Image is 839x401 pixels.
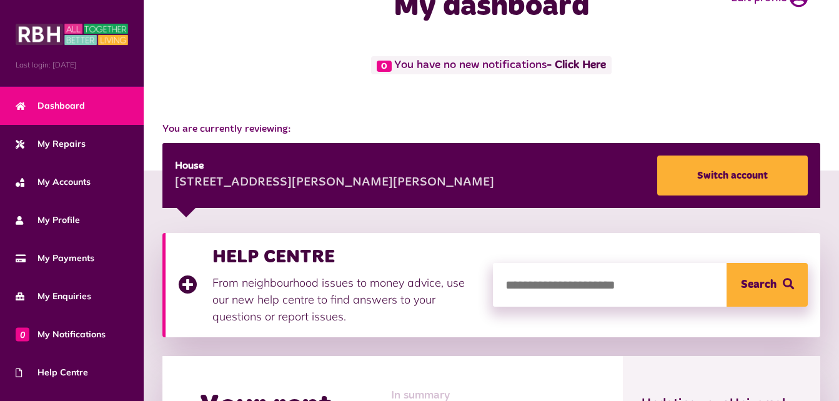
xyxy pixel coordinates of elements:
[175,174,494,192] div: [STREET_ADDRESS][PERSON_NAME][PERSON_NAME]
[162,122,820,137] span: You are currently reviewing:
[16,59,128,71] span: Last login: [DATE]
[727,263,808,307] button: Search
[212,245,480,268] h3: HELP CENTRE
[16,22,128,47] img: MyRBH
[16,290,91,303] span: My Enquiries
[377,61,392,72] span: 0
[371,56,612,74] span: You have no new notifications
[16,328,106,341] span: My Notifications
[657,156,808,196] a: Switch account
[16,176,91,189] span: My Accounts
[16,137,86,151] span: My Repairs
[547,60,606,71] a: - Click Here
[16,252,94,265] span: My Payments
[212,274,480,325] p: From neighbourhood issues to money advice, use our new help centre to find answers to your questi...
[741,263,777,307] span: Search
[16,366,88,379] span: Help Centre
[16,214,80,227] span: My Profile
[16,99,85,112] span: Dashboard
[175,159,494,174] div: House
[16,327,29,341] span: 0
